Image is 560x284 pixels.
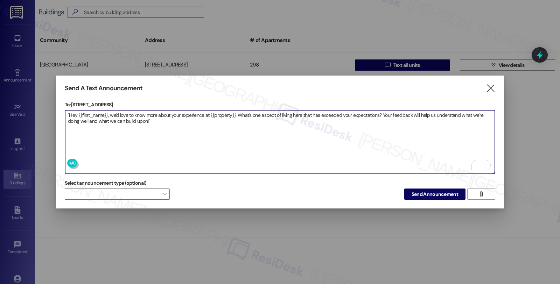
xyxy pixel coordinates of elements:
p: To: [STREET_ADDRESS] [65,101,495,108]
i:  [486,85,495,92]
span: Send Announcement [412,191,458,198]
textarea: To enrich screen reader interactions, please activate Accessibility in Grammarly extension settings [65,110,495,174]
label: Select announcement type (optional) [65,178,147,189]
h3: Send A Text Announcement [65,84,142,92]
i:  [478,191,484,197]
button: Send Announcement [404,189,465,200]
